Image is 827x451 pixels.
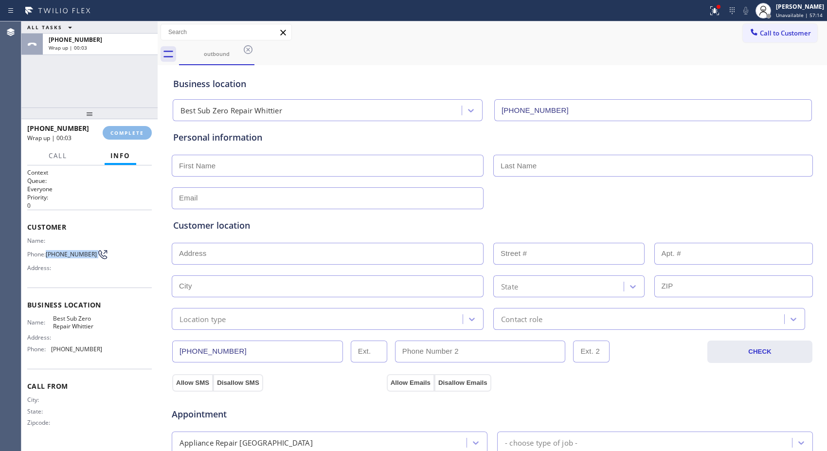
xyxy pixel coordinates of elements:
button: Disallow Emails [434,374,491,392]
div: Appliance Repair [GEOGRAPHIC_DATA] [180,437,313,448]
span: [PHONE_NUMBER] [27,124,89,133]
div: Best Sub Zero Repair Whittier [180,105,282,116]
span: Business location [27,300,152,309]
span: Phone: [27,345,51,353]
p: Everyone [27,185,152,193]
button: Mute [739,4,753,18]
div: Business location [173,77,811,90]
button: ALL TASKS [21,21,82,33]
span: Best Sub Zero Repair Whittier [53,315,102,330]
div: Customer location [173,219,811,232]
input: Last Name [493,155,813,177]
input: Apt. # [654,243,813,265]
span: Call to Customer [760,29,811,37]
h2: Priority: [27,193,152,201]
button: COMPLETE [103,126,152,140]
button: CHECK [707,341,812,363]
h2: Queue: [27,177,152,185]
input: Search [161,24,291,40]
input: Street # [493,243,645,265]
input: Phone Number [172,341,343,362]
span: [PHONE_NUMBER] [49,36,102,44]
span: Wrap up | 00:03 [49,44,87,51]
input: Phone Number [494,99,812,121]
span: Customer [27,222,152,232]
div: outbound [180,50,253,57]
button: Allow SMS [172,374,213,392]
div: Personal information [173,131,811,144]
p: 0 [27,201,152,210]
span: Appointment [172,408,384,421]
input: Ext. [351,341,387,362]
span: Wrap up | 00:03 [27,134,72,142]
button: Disallow SMS [213,374,263,392]
span: Address: [27,264,53,271]
span: Name: [27,237,53,244]
span: [PHONE_NUMBER] [51,345,102,353]
span: Address: [27,334,53,341]
input: Phone Number 2 [395,341,566,362]
button: Call to Customer [743,24,817,42]
input: Ext. 2 [573,341,610,362]
div: State [501,281,518,292]
span: COMPLETE [110,129,144,136]
div: Contact role [501,313,542,325]
span: Phone: [27,251,46,258]
div: [PERSON_NAME] [776,2,824,11]
div: Location type [180,313,226,325]
input: Email [172,187,484,209]
span: Name: [27,319,53,326]
input: City [172,275,484,297]
input: First Name [172,155,484,177]
span: City: [27,396,53,403]
span: Call [49,151,67,160]
input: Address [172,243,484,265]
span: ALL TASKS [27,24,62,31]
span: State: [27,408,53,415]
span: Info [110,151,130,160]
span: Call From [27,381,152,391]
span: Zipcode: [27,419,53,426]
h1: Context [27,168,152,177]
div: - choose type of job - [505,437,577,448]
button: Allow Emails [387,374,434,392]
input: ZIP [654,275,813,297]
span: Unavailable | 57:14 [776,12,823,18]
button: Info [105,146,136,165]
span: [PHONE_NUMBER] [46,251,97,258]
button: Call [43,146,73,165]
